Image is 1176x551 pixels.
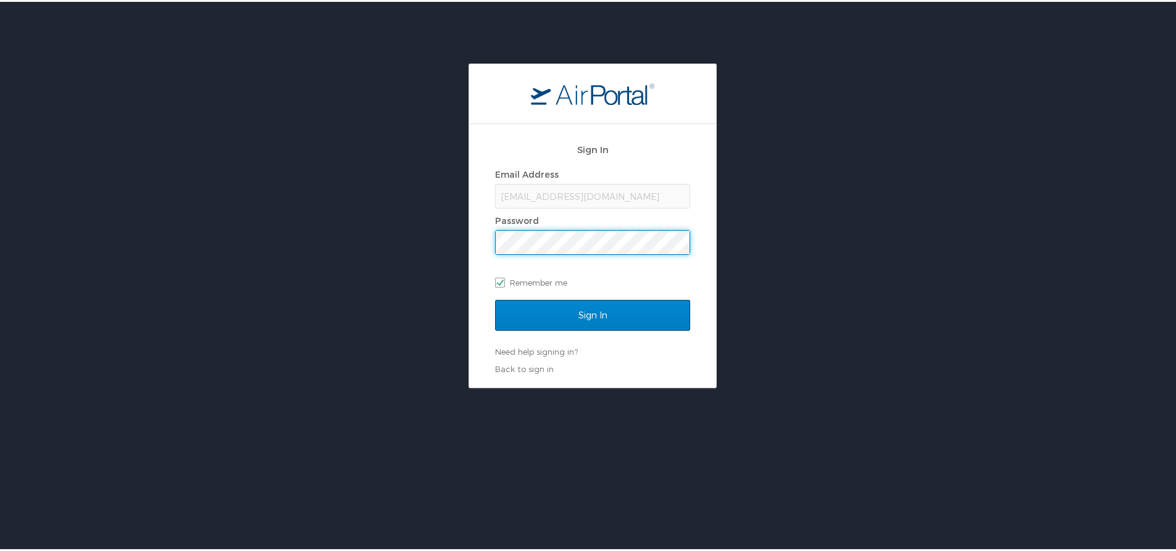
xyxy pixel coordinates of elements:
[495,298,690,329] input: Sign In
[495,362,554,372] a: Back to sign in
[495,141,690,155] h2: Sign In
[495,345,578,355] a: Need help signing in?
[495,167,559,178] label: Email Address
[495,271,690,290] label: Remember me
[531,81,654,103] img: logo
[495,213,539,224] label: Password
